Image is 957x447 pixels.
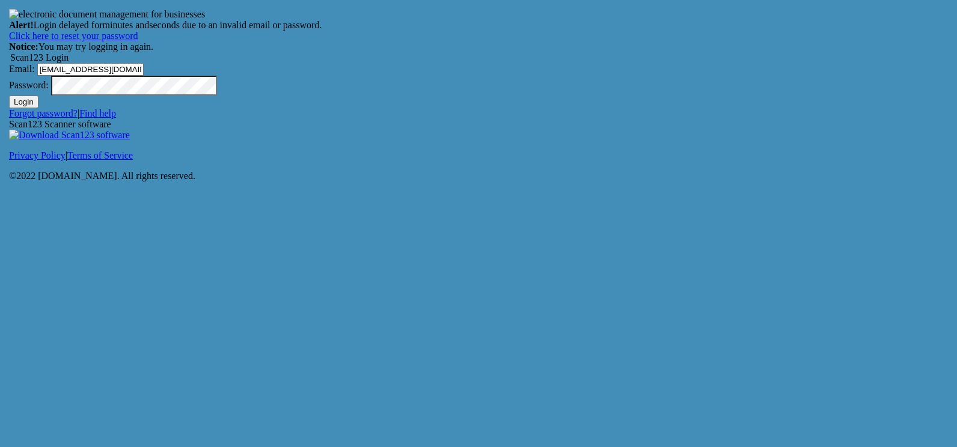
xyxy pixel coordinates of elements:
div: | [9,108,948,119]
div: Scan123 Scanner software [9,119,948,141]
p: | [9,150,948,161]
a: Terms of Service [67,150,133,160]
div: You may try logging in again. [9,41,948,52]
legend: Scan123 Login [9,52,948,63]
button: Login [9,96,38,108]
strong: Notice: [9,41,38,52]
a: Click here to reset your password [9,31,138,41]
p: ©2022 [DOMAIN_NAME]. All rights reserved. [9,171,948,181]
a: Find help [79,108,116,118]
img: electronic document management for businesses [9,9,205,20]
input: Email [37,63,144,76]
a: Privacy Policy [9,150,66,160]
label: Email: [9,64,35,74]
strong: Alert! [9,20,34,30]
img: Download Scan123 software [9,130,130,141]
a: Forgot password? [9,108,78,118]
label: Password: [9,80,49,90]
div: Login delayed for minutes and seconds due to an invalid email or password. [9,20,948,41]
